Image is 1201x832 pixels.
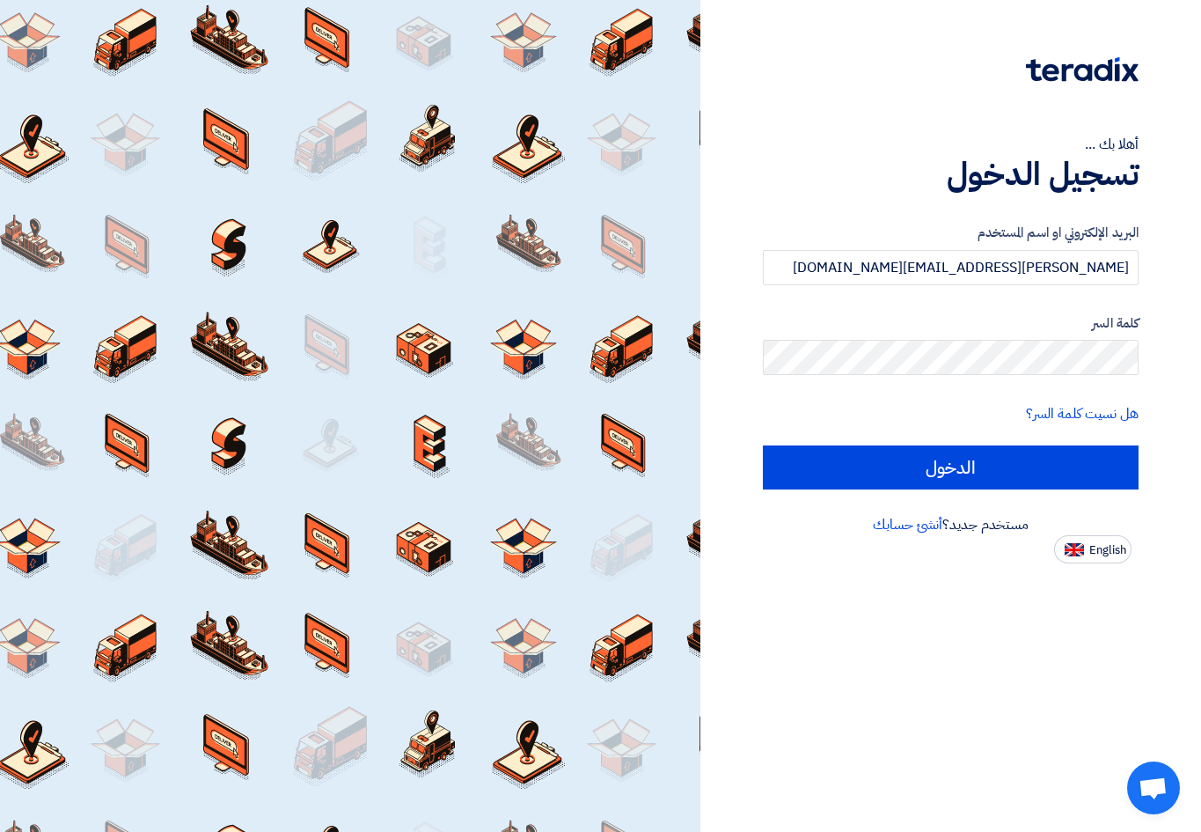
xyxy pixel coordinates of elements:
div: مستخدم جديد؟ [763,514,1139,535]
label: كلمة السر [763,313,1139,334]
div: أهلا بك ... [763,134,1139,155]
img: Teradix logo [1026,57,1139,82]
a: أنشئ حسابك [873,514,942,535]
input: أدخل بريد العمل الإلكتروني او اسم المستخدم الخاص بك ... [763,250,1139,285]
input: الدخول [763,445,1139,490]
button: English [1054,535,1131,563]
img: en-US.png [1065,543,1084,556]
a: Open chat [1127,762,1180,814]
h1: تسجيل الدخول [763,155,1139,194]
label: البريد الإلكتروني او اسم المستخدم [763,223,1139,243]
a: هل نسيت كلمة السر؟ [1026,403,1139,424]
span: English [1089,544,1126,556]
